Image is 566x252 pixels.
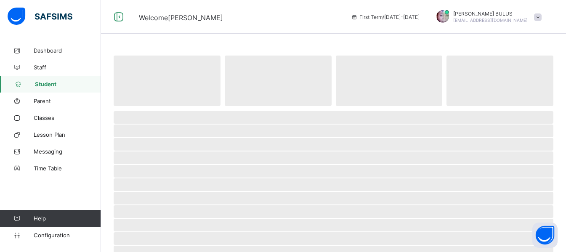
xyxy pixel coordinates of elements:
span: Classes [34,114,101,121]
span: ‌ [114,232,553,245]
span: Lesson Plan [34,131,101,138]
div: AUGUSTINABULUS [428,10,546,24]
span: ‌ [114,178,553,191]
span: Welcome [PERSON_NAME] [139,13,223,22]
span: ‌ [114,205,553,218]
span: Help [34,215,101,222]
span: ‌ [114,56,221,106]
span: Messaging [34,148,101,155]
span: ‌ [114,111,553,124]
span: Staff [34,64,101,71]
span: [PERSON_NAME] BULUS [453,11,528,17]
span: ‌ [114,219,553,231]
span: ‌ [446,56,553,106]
span: Parent [34,98,101,104]
img: safsims [8,8,72,25]
span: ‌ [114,192,553,204]
span: Configuration [34,232,101,239]
span: ‌ [114,151,553,164]
button: Open asap [532,223,558,248]
span: session/term information [351,14,420,20]
span: Dashboard [34,47,101,54]
span: ‌ [114,138,553,151]
span: ‌ [225,56,332,106]
span: Student [35,81,101,88]
span: ‌ [114,125,553,137]
span: ‌ [336,56,443,106]
span: Time Table [34,165,101,172]
span: [EMAIL_ADDRESS][DOMAIN_NAME] [453,18,528,23]
span: ‌ [114,165,553,178]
